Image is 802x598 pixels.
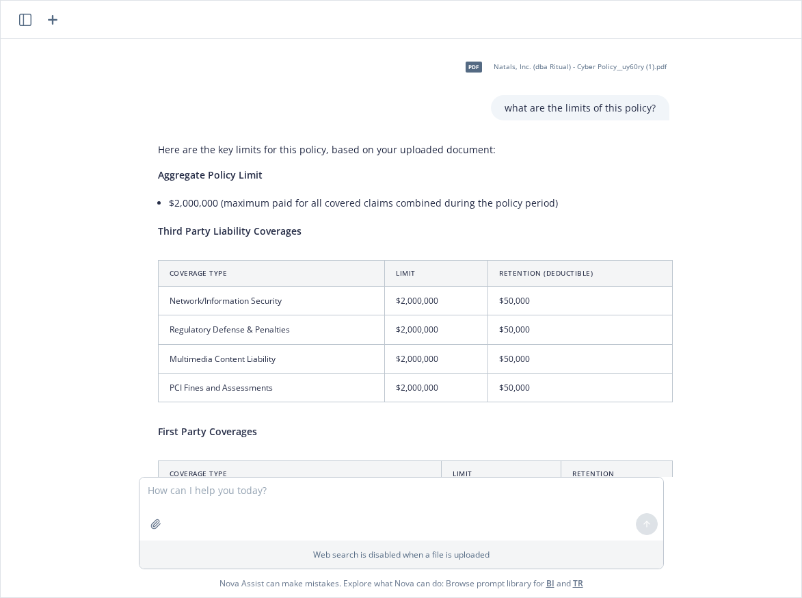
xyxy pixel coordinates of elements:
[158,373,385,402] td: PCI Fines and Assessments
[494,62,667,71] span: Natals, Inc. (dba Ritual) - Cyber Policy__uy60ry (1).pdf
[488,315,673,344] td: $50,000
[158,142,673,157] p: Here are the key limits for this policy, based on your uploaded document:
[158,261,385,287] th: Coverage Type
[219,569,583,597] span: Nova Assist can make mistakes. Explore what Nova can do: Browse prompt library for and
[505,101,656,115] p: what are the limits of this policy?
[385,373,488,402] td: $2,000,000
[442,460,561,486] th: Limit
[466,62,482,72] span: pdf
[385,315,488,344] td: $2,000,000
[158,460,442,486] th: Coverage Type
[488,373,673,402] td: $50,000
[561,460,673,486] th: Retention
[158,315,385,344] td: Regulatory Defense & Penalties
[148,549,655,560] p: Web search is disabled when a file is uploaded
[158,287,385,315] td: Network/Information Security
[385,261,488,287] th: Limit
[385,344,488,373] td: $2,000,000
[488,287,673,315] td: $50,000
[169,193,673,213] li: $2,000,000 (maximum paid for all covered claims combined during the policy period)
[158,168,263,181] span: Aggregate Policy Limit
[546,577,554,589] a: BI
[158,224,302,237] span: Third Party Liability Coverages
[488,261,673,287] th: Retention (Deductible)
[158,425,257,438] span: First Party Coverages
[573,577,583,589] a: TR
[488,344,673,373] td: $50,000
[385,287,488,315] td: $2,000,000
[457,50,669,84] div: pdfNatals, Inc. (dba Ritual) - Cyber Policy__uy60ry (1).pdf
[158,344,385,373] td: Multimedia Content Liability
